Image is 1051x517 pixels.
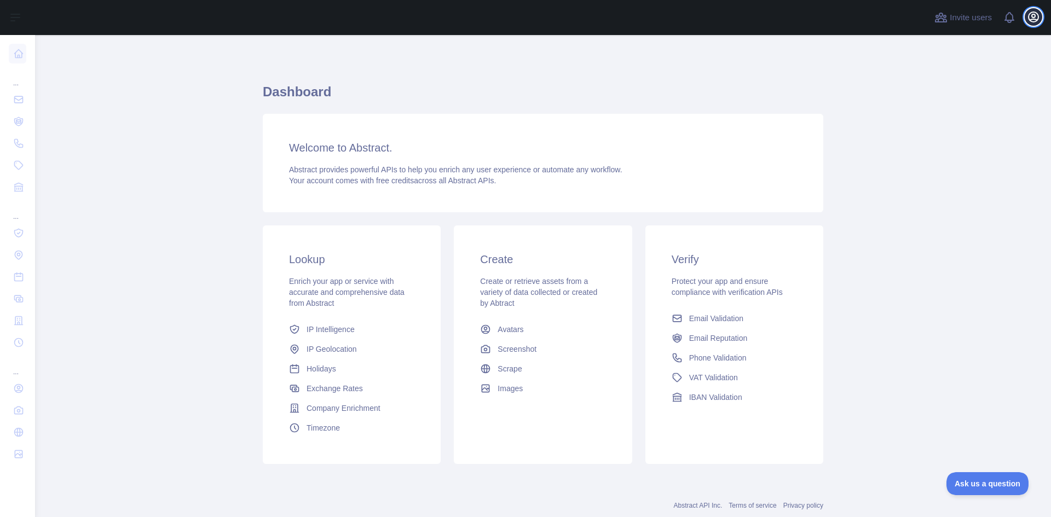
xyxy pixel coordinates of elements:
[376,176,414,185] span: free credits
[307,403,380,414] span: Company Enrichment
[289,252,414,267] h3: Lookup
[263,83,823,109] h1: Dashboard
[689,372,738,383] span: VAT Validation
[946,472,1029,495] iframe: Toggle Customer Support
[667,348,801,368] a: Phone Validation
[667,387,801,407] a: IBAN Validation
[9,355,26,376] div: ...
[783,502,823,509] a: Privacy policy
[476,359,610,379] a: Scrape
[689,392,742,403] span: IBAN Validation
[950,11,992,24] span: Invite users
[307,324,355,335] span: IP Intelligence
[689,333,748,344] span: Email Reputation
[689,313,743,324] span: Email Validation
[285,418,419,438] a: Timezone
[285,379,419,398] a: Exchange Rates
[667,368,801,387] a: VAT Validation
[476,320,610,339] a: Avatars
[480,252,605,267] h3: Create
[932,9,994,26] button: Invite users
[9,66,26,88] div: ...
[285,359,419,379] a: Holidays
[285,398,419,418] a: Company Enrichment
[729,502,776,509] a: Terms of service
[307,383,363,394] span: Exchange Rates
[285,339,419,359] a: IP Geolocation
[672,277,783,297] span: Protect your app and ensure compliance with verification APIs
[476,379,610,398] a: Images
[289,140,797,155] h3: Welcome to Abstract.
[667,328,801,348] a: Email Reputation
[307,422,340,433] span: Timezone
[307,344,357,355] span: IP Geolocation
[498,344,536,355] span: Screenshot
[480,277,597,307] span: Create or retrieve assets from a variety of data collected or created by Abtract
[307,363,336,374] span: Holidays
[285,320,419,339] a: IP Intelligence
[667,309,801,328] a: Email Validation
[289,176,496,185] span: Your account comes with across all Abstract APIs.
[476,339,610,359] a: Screenshot
[498,324,523,335] span: Avatars
[674,502,723,509] a: Abstract API Inc.
[672,252,797,267] h3: Verify
[289,165,622,174] span: Abstract provides powerful APIs to help you enrich any user experience or automate any workflow.
[498,383,523,394] span: Images
[498,363,522,374] span: Scrape
[689,352,747,363] span: Phone Validation
[9,199,26,221] div: ...
[289,277,405,307] span: Enrich your app or service with accurate and comprehensive data from Abstract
